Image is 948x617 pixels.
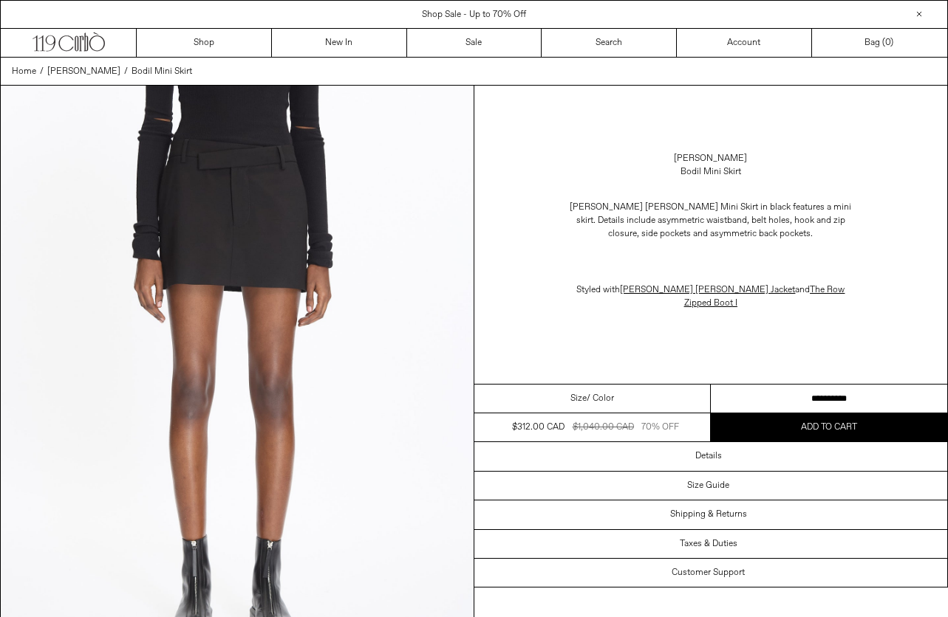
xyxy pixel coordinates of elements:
[672,568,745,578] h3: Customer Support
[680,539,737,549] h3: Taxes & Duties
[132,66,192,77] span: Bodil Mini Skirt
[40,65,44,78] span: /
[124,65,128,78] span: /
[620,284,795,296] a: [PERSON_NAME] [PERSON_NAME] Jacket
[677,29,812,57] a: Account
[801,421,857,433] span: Add to cart
[570,392,587,405] span: Size
[670,509,747,520] h3: Shipping & Returns
[272,29,407,57] a: New In
[570,201,851,240] span: [PERSON_NAME] [PERSON_NAME] Mini Skirt in black features a mini skirt. Details include asymmetric...
[542,29,677,57] a: Search
[711,413,947,441] button: Add to cart
[132,65,192,78] a: Bodil Mini Skirt
[137,29,272,57] a: Shop
[12,65,36,78] a: Home
[687,480,729,491] h3: Size Guide
[695,451,722,461] h3: Details
[47,66,120,77] span: [PERSON_NAME]
[422,9,526,21] a: Shop Sale - Up to 70% Off
[641,421,679,434] div: 70% OFF
[587,392,614,405] span: / Color
[674,152,747,165] a: [PERSON_NAME]
[576,284,845,309] span: Styled with and
[512,421,565,434] div: $312.00 CAD
[407,29,542,57] a: Sale
[812,29,947,57] a: Bag ()
[47,65,120,78] a: [PERSON_NAME]
[681,165,741,179] div: Bodil Mini Skirt
[12,66,36,77] span: Home
[573,421,634,434] div: $1,040.00 CAD
[885,37,890,49] span: 0
[885,36,893,49] span: )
